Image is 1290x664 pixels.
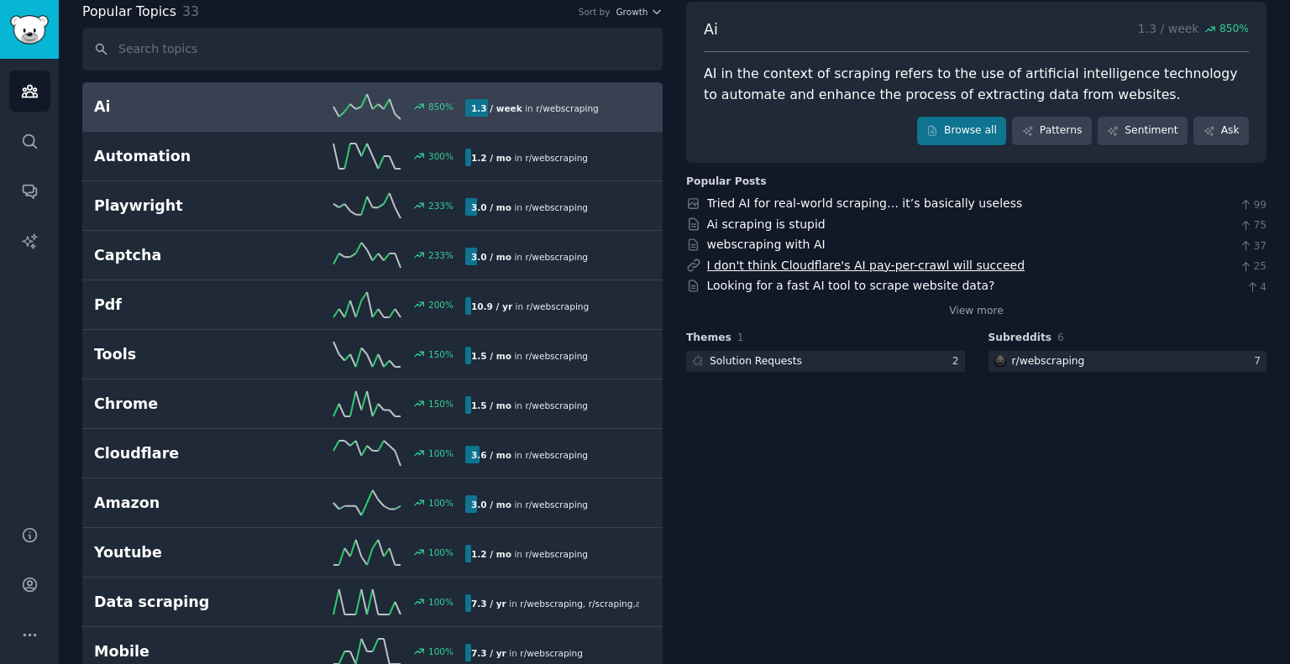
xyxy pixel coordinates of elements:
[525,153,587,163] span: r/ webscraping
[471,648,506,658] b: 7.3 / yr
[710,354,802,369] div: Solution Requests
[428,249,454,261] div: 233 %
[428,447,454,459] div: 100 %
[465,644,589,661] div: in
[465,446,594,463] div: in
[82,280,663,330] a: Pdf200%10.9 / yrin r/webscraping
[616,6,663,18] button: Growth
[536,103,598,113] span: r/ webscraping
[704,64,1249,105] div: AI in the context of scraping refers to the use of artificial intelligence technology to automate...
[686,331,732,346] span: Themes
[583,599,585,609] span: ,
[1098,117,1188,145] a: Sentiment
[471,252,511,262] b: 3.0 / mo
[10,15,49,44] img: GummySearch logo
[428,150,454,162] div: 300 %
[465,149,594,166] div: in
[525,400,587,410] span: r/ webscraping
[82,2,176,23] span: Popular Topics
[686,351,965,372] a: Solution Requests2
[94,493,280,514] h2: Amazon
[1193,117,1249,145] a: Ask
[94,97,280,118] h2: Ai
[94,295,280,316] h2: Pdf
[1057,332,1064,343] span: 6
[471,103,522,113] b: 1.3 / week
[465,198,594,216] div: in
[94,542,280,563] h2: Youtube
[737,332,744,343] span: 1
[428,646,454,657] div: 100 %
[465,545,594,562] div: in
[471,499,511,510] b: 3.0 / mo
[82,478,663,528] a: Amazon100%3.0 / moin r/webscraping
[82,181,663,231] a: Playwright233%3.0 / moin r/webscraping
[94,394,280,415] h2: Chrome
[527,301,589,311] span: r/ webscraping
[471,400,511,410] b: 1.5 / mo
[82,379,663,429] a: Chrome150%1.5 / moin r/webscraping
[520,648,582,658] span: r/ webscraping
[707,217,826,231] a: Ai scraping is stupid
[1138,19,1249,40] p: 1.3 / week
[525,252,587,262] span: r/ webscraping
[525,549,587,559] span: r/ webscraping
[82,429,663,478] a: Cloudflare100%3.6 / moin r/webscraping
[952,354,965,369] div: 2
[1239,239,1266,254] span: 37
[707,279,995,292] a: Looking for a fast AI tool to scrape website data?
[1239,198,1266,213] span: 99
[465,396,594,414] div: in
[465,594,639,612] div: in
[616,6,648,18] span: Growth
[1239,259,1266,274] span: 25
[994,355,1006,367] img: webscraping
[949,304,1004,319] a: View more
[1245,280,1266,295] span: 4
[1219,22,1249,37] span: 850 %
[471,549,511,559] b: 1.2 / mo
[82,82,663,132] a: Ai850%1.3 / weekin r/webscraping
[182,3,199,19] span: 33
[704,19,718,40] span: Ai
[428,497,454,509] div: 100 %
[707,238,826,251] a: webscraping with AI
[707,259,1025,272] a: I don't think Cloudflare's AI pay-per-crawl will succeed
[465,297,595,315] div: in
[82,578,663,627] a: Data scraping100%7.3 / yrin r/webscraping,r/scraping,and1other
[82,330,663,379] a: Tools150%1.5 / moin r/webscraping
[471,202,511,212] b: 3.0 / mo
[589,599,633,609] span: r/ scraping
[428,546,454,558] div: 100 %
[465,99,605,117] div: in
[471,301,512,311] b: 10.9 / yr
[94,344,280,365] h2: Tools
[428,398,454,410] div: 150 %
[94,443,280,464] h2: Cloudflare
[428,299,454,311] div: 200 %
[988,351,1267,372] a: webscrapingr/webscraping7
[471,450,511,460] b: 3.6 / mo
[525,499,587,510] span: r/ webscraping
[94,146,280,167] h2: Automation
[525,450,587,460] span: r/ webscraping
[525,202,587,212] span: r/ webscraping
[471,351,511,361] b: 1.5 / mo
[525,351,587,361] span: r/ webscraping
[82,528,663,578] a: Youtube100%1.2 / moin r/webscraping
[82,231,663,280] a: Captcha233%3.0 / moin r/webscraping
[1012,117,1091,145] a: Patterns
[520,599,582,609] span: r/ webscraping
[1254,354,1266,369] div: 7
[428,596,454,608] div: 100 %
[428,200,454,212] div: 233 %
[465,248,594,265] div: in
[707,196,1023,210] a: Tried AI for real-world scraping… it’s basically useless
[82,132,663,181] a: Automation300%1.2 / moin r/webscraping
[94,245,280,266] h2: Captcha
[94,196,280,217] h2: Playwright
[428,101,454,112] div: 850 %
[917,117,1007,145] a: Browse all
[1239,218,1266,233] span: 75
[632,599,635,609] span: ,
